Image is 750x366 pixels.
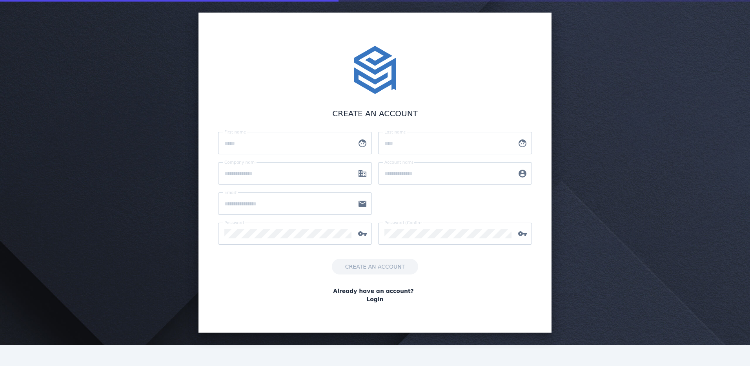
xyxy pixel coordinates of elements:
[384,160,414,165] mat-label: Account name
[384,220,425,225] mat-label: Password (Confirm)
[218,108,532,119] div: CREATE AN ACCOUNT
[513,229,532,238] mat-icon: vpn_key
[224,130,246,134] mat-label: First name
[384,130,406,134] mat-label: Last name
[513,139,532,148] mat-icon: face
[333,287,413,295] span: Already have an account?
[224,190,236,195] mat-label: Email
[350,45,400,95] img: stacktome.svg
[353,199,372,209] mat-icon: mail
[366,295,383,304] a: Login
[513,169,532,178] mat-icon: account_circle
[353,139,372,148] mat-icon: face
[224,160,257,165] mat-label: Company name
[353,169,372,178] mat-icon: business
[224,220,244,225] mat-label: Password
[353,229,372,238] mat-icon: vpn_key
